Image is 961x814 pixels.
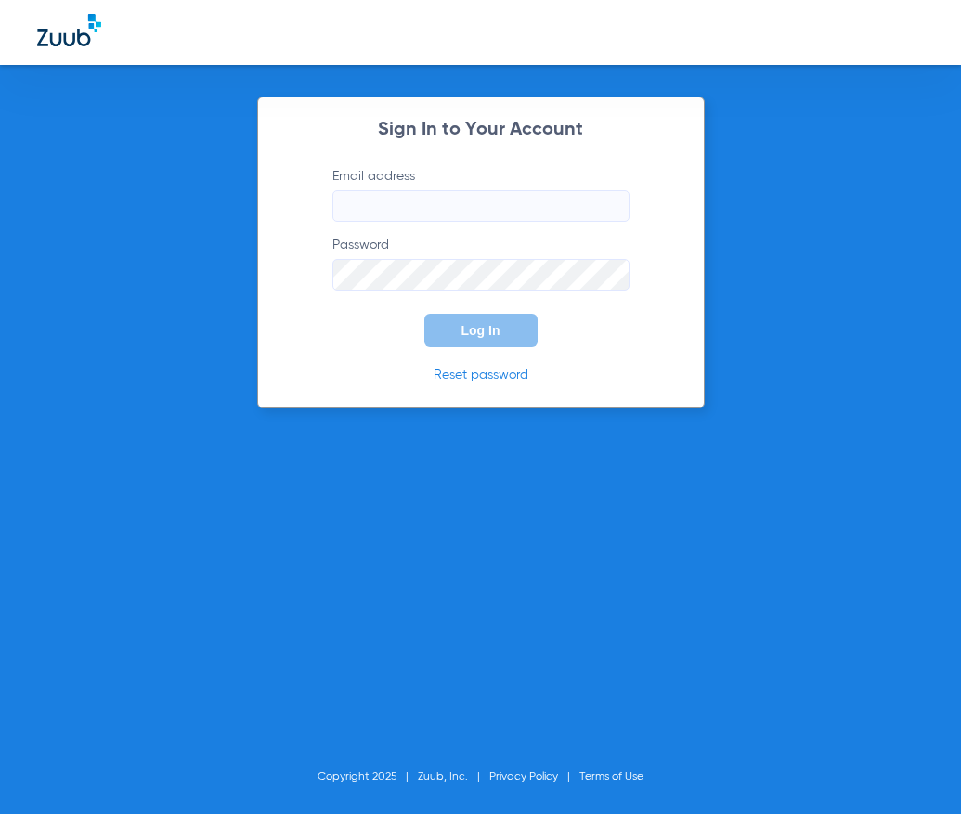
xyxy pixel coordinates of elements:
[332,259,630,291] input: Password
[434,368,528,381] a: Reset password
[418,768,489,786] li: Zuub, Inc.
[461,323,500,338] span: Log In
[579,771,643,782] a: Terms of Use
[424,314,538,347] button: Log In
[305,121,657,139] h2: Sign In to Your Account
[332,167,630,222] label: Email address
[318,768,418,786] li: Copyright 2025
[37,14,101,46] img: Zuub Logo
[332,236,630,291] label: Password
[332,190,630,222] input: Email address
[489,771,558,782] a: Privacy Policy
